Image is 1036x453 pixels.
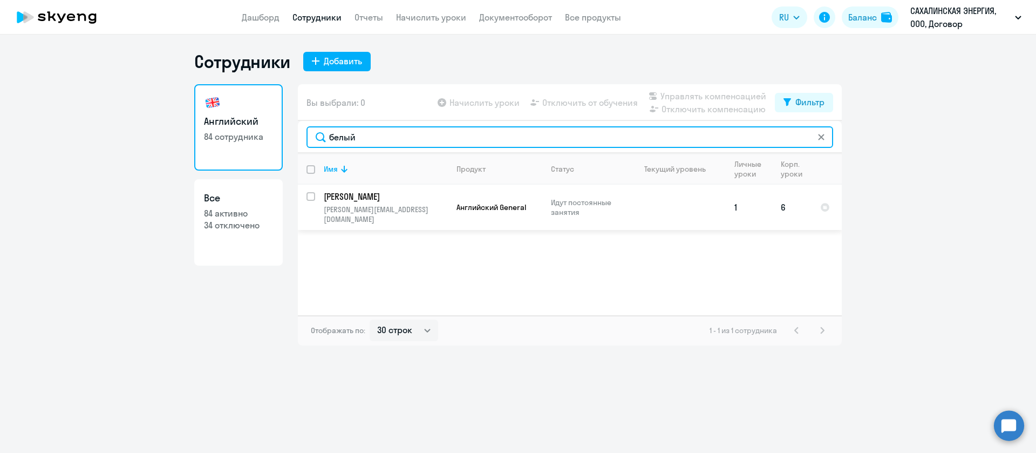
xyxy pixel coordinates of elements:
[204,94,221,111] img: english
[306,96,365,109] span: Вы выбрали: 0
[396,12,466,23] a: Начислить уроки
[734,159,765,179] div: Личные уроки
[194,51,290,72] h1: Сотрудники
[910,4,1011,30] p: САХАЛИНСКАЯ ЭНЕРГИЯ, ООО, Договор Предоплаты [DATE]
[355,12,383,23] a: Отчеты
[781,159,811,179] div: Корп. уроки
[204,131,273,143] p: 84 сотрудника
[456,164,542,174] div: Продукт
[551,164,625,174] div: Статус
[456,164,486,174] div: Продукт
[204,191,273,205] h3: Все
[194,179,283,266] a: Все84 активно34 отключено
[194,84,283,171] a: Английский84 сотрудника
[204,114,273,129] h3: Английский
[734,159,772,179] div: Личные уроки
[204,207,273,219] p: 84 активно
[848,11,877,24] div: Баланс
[306,126,833,148] input: Поиск по имени, email, продукту или статусу
[324,191,447,202] a: [PERSON_NAME]
[772,6,807,28] button: RU
[905,4,1027,30] button: САХАЛИНСКАЯ ЭНЕРГИЯ, ООО, Договор Предоплаты [DATE]
[324,55,362,67] div: Добавить
[479,12,552,23] a: Документооборот
[242,12,280,23] a: Дашборд
[779,11,789,24] span: RU
[551,198,625,217] p: Идут постоянные занятия
[292,12,342,23] a: Сотрудники
[842,6,898,28] button: Балансbalance
[726,185,772,230] td: 1
[565,12,621,23] a: Все продукты
[634,164,725,174] div: Текущий уровень
[710,326,777,335] span: 1 - 1 из 1 сотрудника
[204,219,273,231] p: 34 отключено
[781,159,804,179] div: Корп. уроки
[456,202,526,212] span: Английский General
[551,164,574,174] div: Статус
[324,205,447,224] p: [PERSON_NAME][EMAIL_ADDRESS][DOMAIN_NAME]
[644,164,706,174] div: Текущий уровень
[881,12,892,23] img: balance
[303,52,371,71] button: Добавить
[324,164,338,174] div: Имя
[324,164,447,174] div: Имя
[772,185,812,230] td: 6
[324,191,446,202] p: [PERSON_NAME]
[775,93,833,112] button: Фильтр
[795,96,824,109] div: Фильтр
[311,326,365,335] span: Отображать по:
